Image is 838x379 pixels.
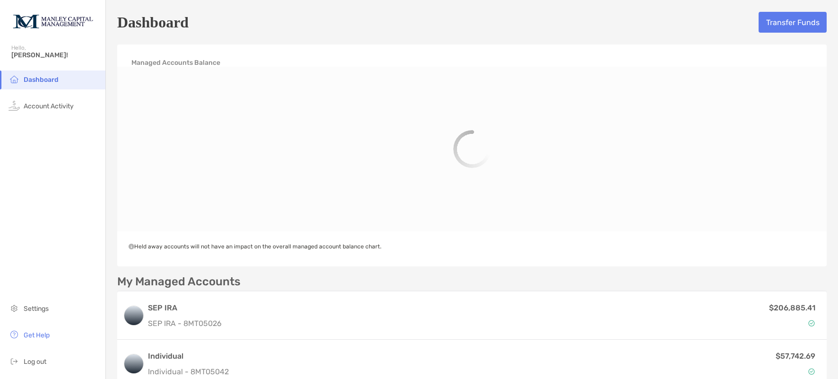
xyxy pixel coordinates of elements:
[9,355,20,367] img: logout icon
[24,305,49,313] span: Settings
[776,350,815,362] p: $57,742.69
[24,102,74,110] span: Account Activity
[808,368,815,375] img: Account Status icon
[117,11,189,33] h5: Dashboard
[9,302,20,314] img: settings icon
[24,358,46,366] span: Log out
[9,100,20,111] img: activity icon
[124,354,143,373] img: logo account
[24,331,50,339] span: Get Help
[24,76,59,84] span: Dashboard
[131,59,220,67] h4: Managed Accounts Balance
[11,4,94,38] img: Zoe Logo
[124,306,143,325] img: logo account
[9,329,20,340] img: get-help icon
[148,317,222,329] p: SEP IRA - 8MT05026
[769,302,815,314] p: $206,885.41
[9,73,20,85] img: household icon
[148,351,229,362] h3: Individual
[129,243,381,250] span: Held away accounts will not have an impact on the overall managed account balance chart.
[148,302,222,314] h3: SEP IRA
[117,276,241,288] p: My Managed Accounts
[148,366,229,378] p: Individual - 8MT05042
[11,51,100,59] span: [PERSON_NAME]!
[759,12,827,33] button: Transfer Funds
[808,320,815,326] img: Account Status icon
